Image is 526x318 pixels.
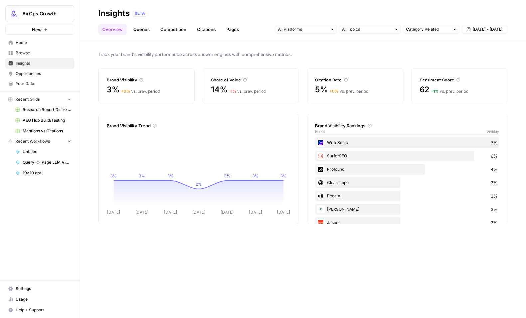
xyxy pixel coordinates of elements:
a: Usage [5,294,74,305]
button: Workspace: AirOps Growth [5,5,74,22]
span: Insights [16,60,71,66]
button: Help + Support [5,305,74,315]
a: Query <> Page LLM Viz Map [12,157,74,168]
div: vs. prev. period [329,88,368,94]
a: Untitled [12,146,74,157]
a: Opportunities [5,68,74,79]
div: Jasper [315,217,499,228]
tspan: 3% [224,173,230,178]
tspan: [DATE] [107,210,120,215]
button: [DATE] - [DATE] [462,25,507,34]
span: New [32,26,42,33]
div: Insights [98,8,130,19]
div: vs. prev. period [229,88,266,94]
tspan: 3% [252,173,259,178]
span: Help + Support [16,307,71,313]
div: [PERSON_NAME] [315,204,499,215]
img: w57jo3udkqo1ra9pp5ane7em8etm [317,152,325,160]
span: Your Data [16,81,71,87]
input: Category Related [406,26,450,33]
a: AEO Hub Build/Testing [12,115,74,126]
span: 6% [491,153,498,159]
a: Browse [5,48,74,58]
a: Settings [5,283,74,294]
a: Pages [222,24,243,35]
tspan: [DATE] [221,210,234,215]
span: Settings [16,286,71,292]
button: New [5,25,74,35]
span: 62 [420,84,430,95]
span: 5% [315,84,328,95]
img: fp0dg114vt0u1b5c1qb312y1bryo [317,219,325,227]
span: [DATE] - [DATE] [473,26,503,32]
span: Recent Workflows [15,138,50,144]
span: 3% [491,179,498,186]
tspan: [DATE] [249,210,262,215]
a: 10x10 gpt [12,168,74,178]
button: Recent Grids [5,94,74,104]
span: Recent Grids [15,96,40,102]
span: 3% [491,193,498,199]
tspan: [DATE] [192,210,205,215]
div: Citation Rate [315,77,395,83]
tspan: [DATE] [135,210,148,215]
tspan: 3% [167,173,174,178]
a: Research Report Distro Workflows [12,104,74,115]
span: Track your brand's visibility performance across answer engines with comprehensive metrics. [98,51,507,58]
span: Mentions vs Citations [23,128,71,134]
tspan: 3% [139,173,145,178]
div: vs. prev. period [431,88,468,94]
div: Share of Voice [211,77,290,83]
button: Recent Workflows [5,136,74,146]
div: Clearscope [315,177,499,188]
input: All Platforms [278,26,327,33]
span: + 1 % [431,89,439,94]
span: 3% [491,206,498,213]
span: + 0 % [329,89,339,94]
a: Your Data [5,79,74,89]
a: Mentions vs Citations [12,126,74,136]
img: z5mnau15jk0a3i3dbnjftp6o8oil [317,165,325,173]
div: Profound [315,164,499,175]
a: Queries [129,24,154,35]
span: 7% [491,139,498,146]
span: Brand [315,129,325,134]
span: Untitled [23,149,71,155]
div: Brand Visibility Rankings [315,122,499,129]
img: p7gb08cj8xwpj667sp6w3htlk52t [317,205,325,213]
span: Browse [16,50,71,56]
tspan: 2% [196,182,202,187]
a: Home [5,37,74,48]
span: 10x10 gpt [23,170,71,176]
span: AEO Hub Build/Testing [23,117,71,123]
div: vs. prev. period [121,88,160,94]
a: Insights [5,58,74,69]
span: 4% [491,166,498,173]
div: Brand Visibility [107,77,186,83]
span: Query <> Page LLM Viz Map [23,159,71,165]
span: 3% [491,219,498,226]
tspan: 3% [280,173,287,178]
div: Peec AI [315,191,499,201]
div: WriteSonic [315,137,499,148]
span: Research Report Distro Workflows [23,107,71,113]
a: Citations [193,24,220,35]
span: + 0 % [121,89,130,94]
span: Home [16,40,71,46]
span: Usage [16,296,71,302]
span: 14% [211,84,227,95]
span: Opportunities [16,71,71,77]
span: 3% [107,84,120,95]
div: Sentiment Score [420,77,499,83]
img: AirOps Growth Logo [8,8,20,20]
tspan: 3% [110,173,117,178]
span: – 1 % [229,89,237,94]
input: All Topics [342,26,391,33]
div: SurferSEO [315,151,499,161]
div: Brand Visibility Trend [107,122,291,129]
div: BETA [132,10,147,17]
tspan: [DATE] [164,210,177,215]
img: cbtemd9yngpxf5d3cs29ym8ckjcf [317,139,325,147]
span: AirOps Growth [22,10,63,17]
a: Overview [98,24,127,35]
